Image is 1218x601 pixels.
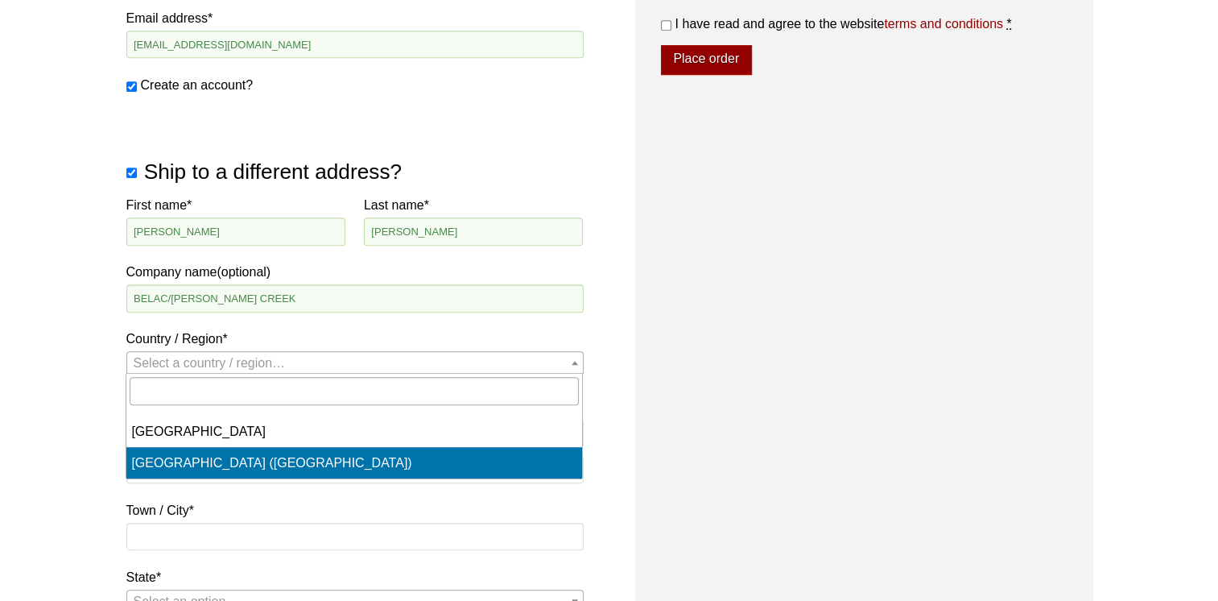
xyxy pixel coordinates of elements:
[217,265,270,279] span: (optional)
[364,194,584,216] label: Last name
[675,17,1003,31] span: I have read and agree to the website
[126,81,137,92] input: Create an account?
[144,160,402,184] span: Ship to a different address?
[126,168,137,178] input: Ship to a different address?
[884,17,1003,31] a: terms and conditions
[126,416,582,447] li: [GEOGRAPHIC_DATA]
[661,20,671,31] input: I have read and agree to the websiteterms and conditions *
[126,566,584,588] label: State
[126,194,584,283] label: Company name
[141,78,254,92] span: Create an account?
[661,45,752,76] button: Place order
[126,499,584,521] label: Town / City
[126,351,584,374] span: Country / Region
[126,447,582,479] li: [GEOGRAPHIC_DATA] ([GEOGRAPHIC_DATA])
[126,328,584,350] label: Country / Region
[126,194,346,216] label: First name
[134,356,286,370] span: Select a country / region…
[126,7,584,29] label: Email address
[1006,17,1011,31] abbr: required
